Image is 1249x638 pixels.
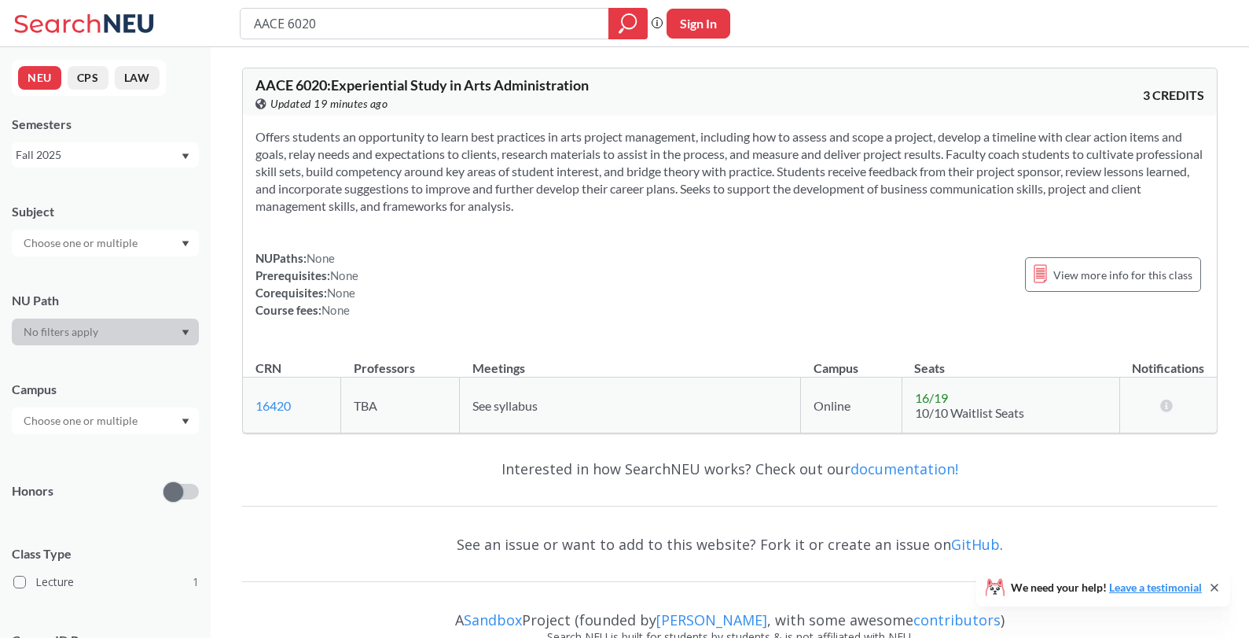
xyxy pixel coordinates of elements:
td: TBA [341,378,460,433]
span: None [321,303,350,317]
span: Updated 19 minutes ago [270,95,388,112]
a: Leave a testimonial [1109,581,1202,594]
div: A Project (founded by , with some awesome ) [242,597,1218,629]
span: See syllabus [472,398,538,413]
span: AACE 6020 : Experiential Study in Arts Administration [255,76,589,94]
div: Subject [12,203,199,220]
span: 3 CREDITS [1143,87,1204,104]
svg: Dropdown arrow [182,153,189,160]
button: Sign In [667,9,730,39]
span: None [307,251,335,265]
span: View more info for this class [1053,265,1192,285]
svg: magnifying glass [619,13,637,35]
span: Class Type [12,545,199,562]
div: Fall 2025 [16,146,180,164]
a: 16420 [255,398,291,413]
div: Dropdown arrow [12,319,199,345]
div: magnifying glass [608,8,648,39]
a: contributors [913,610,1001,629]
button: CPS [68,66,108,90]
input: Class, professor, course number, "phrase" [252,10,597,37]
span: 1 [193,573,199,591]
a: Sandbox [464,610,522,629]
div: NU Path [12,292,199,309]
div: Dropdown arrow [12,230,199,256]
a: GitHub [951,535,1000,554]
span: None [327,286,355,300]
button: NEU [18,66,61,90]
th: Seats [902,344,1119,378]
button: LAW [115,66,160,90]
span: 10/10 Waitlist Seats [915,405,1024,420]
td: Online [801,378,902,433]
svg: Dropdown arrow [182,241,189,247]
th: Professors [341,344,460,378]
p: Honors [12,482,53,500]
span: None [330,268,358,282]
th: Meetings [460,344,801,378]
label: Lecture [13,572,199,592]
svg: Dropdown arrow [182,330,189,336]
div: NUPaths: Prerequisites: Corequisites: Course fees: [255,249,358,319]
div: CRN [255,360,281,377]
div: Interested in how SearchNEU works? Check out our [242,446,1218,492]
svg: Dropdown arrow [182,419,189,425]
a: documentation! [850,459,958,478]
span: 16 / 19 [915,390,948,405]
th: Notifications [1119,344,1217,378]
div: Fall 2025Dropdown arrow [12,142,199,168]
div: See an issue or want to add to this website? Fork it or create an issue on . [242,522,1218,567]
div: Campus [12,381,199,398]
div: Dropdown arrow [12,408,199,434]
input: Choose one or multiple [16,234,148,253]
th: Campus [801,344,902,378]
section: Offers students an opportunity to learn best practices in arts project management, including how ... [255,128,1204,215]
a: [PERSON_NAME] [656,610,767,629]
div: Semesters [12,116,199,133]
input: Choose one or multiple [16,411,148,430]
span: We need your help! [1011,582,1202,593]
